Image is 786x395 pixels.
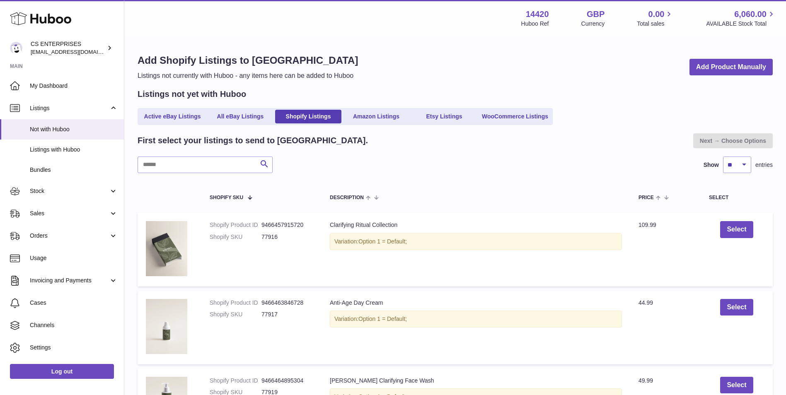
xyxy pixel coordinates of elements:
[30,104,109,112] span: Listings
[720,221,753,238] button: Select
[706,20,776,28] span: AVAILABLE Stock Total
[526,9,549,20] strong: 14420
[30,166,118,174] span: Bundles
[30,299,118,307] span: Cases
[207,110,273,123] a: All eBay Listings
[30,321,118,329] span: Channels
[709,195,764,200] div: Select
[261,311,313,318] dd: 77917
[638,299,653,306] span: 44.99
[706,9,776,28] a: 6,060.00 AVAILABLE Stock Total
[138,89,246,100] h2: Listings not yet with Huboo
[210,195,243,200] span: Shopify SKU
[638,222,656,228] span: 109.99
[638,377,653,384] span: 49.99
[734,9,767,20] span: 6,060.00
[261,233,313,241] dd: 77916
[755,161,773,169] span: entries
[275,110,341,123] a: Shopify Listings
[210,311,261,318] dt: Shopify SKU
[637,20,674,28] span: Total sales
[210,377,261,385] dt: Shopify Product ID
[30,254,118,262] span: Usage
[521,20,549,28] div: Huboo Ref
[210,233,261,241] dt: Shopify SKU
[411,110,477,123] a: Etsy Listings
[689,59,773,76] a: Add Product Manually
[720,377,753,394] button: Select
[261,377,313,385] dd: 9466464895304
[30,210,109,217] span: Sales
[704,161,719,169] label: Show
[138,71,358,80] p: Listings not currently with Huboo - any items here can be added to Huboo
[139,110,206,123] a: Active eBay Listings
[581,20,605,28] div: Currency
[210,221,261,229] dt: Shopify Product ID
[210,299,261,307] dt: Shopify Product ID
[330,311,622,328] div: Variation:
[343,110,409,123] a: Amazon Listings
[648,9,665,20] span: 0.00
[30,277,109,284] span: Invoicing and Payments
[10,42,22,54] img: internalAdmin-14420@internal.huboo.com
[330,377,622,385] div: [PERSON_NAME] Clarifying Face Wash
[30,125,118,133] span: Not with Huboo
[720,299,753,316] button: Select
[30,82,118,90] span: My Dashboard
[30,146,118,154] span: Listings with Huboo
[261,299,313,307] dd: 9466463846728
[358,316,407,322] span: Option 1 = Default;
[330,221,622,229] div: Clarifying Ritual Collection
[31,48,122,55] span: [EMAIL_ADDRESS][DOMAIN_NAME]
[587,9,605,20] strong: GBP
[146,299,187,354] img: Screenshot2025-05-08at23.12.34_722386c7-6e7c-4f9f-b6b5-325400a45bf9.png
[30,232,109,240] span: Orders
[479,110,551,123] a: WooCommerce Listings
[146,221,187,276] img: Screenshot2025-05-08at23.14.00.png
[330,195,364,200] span: Description
[330,233,622,250] div: Variation:
[31,40,105,56] div: CS ENTERPRISES
[10,364,114,379] a: Log out
[330,299,622,307] div: Anti-Age Day Cream
[138,135,368,146] h2: First select your listings to send to [GEOGRAPHIC_DATA].
[638,195,654,200] span: Price
[138,54,358,67] h1: Add Shopify Listings to [GEOGRAPHIC_DATA]
[261,221,313,229] dd: 9466457915720
[30,344,118,352] span: Settings
[30,187,109,195] span: Stock
[358,238,407,245] span: Option 1 = Default;
[637,9,674,28] a: 0.00 Total sales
